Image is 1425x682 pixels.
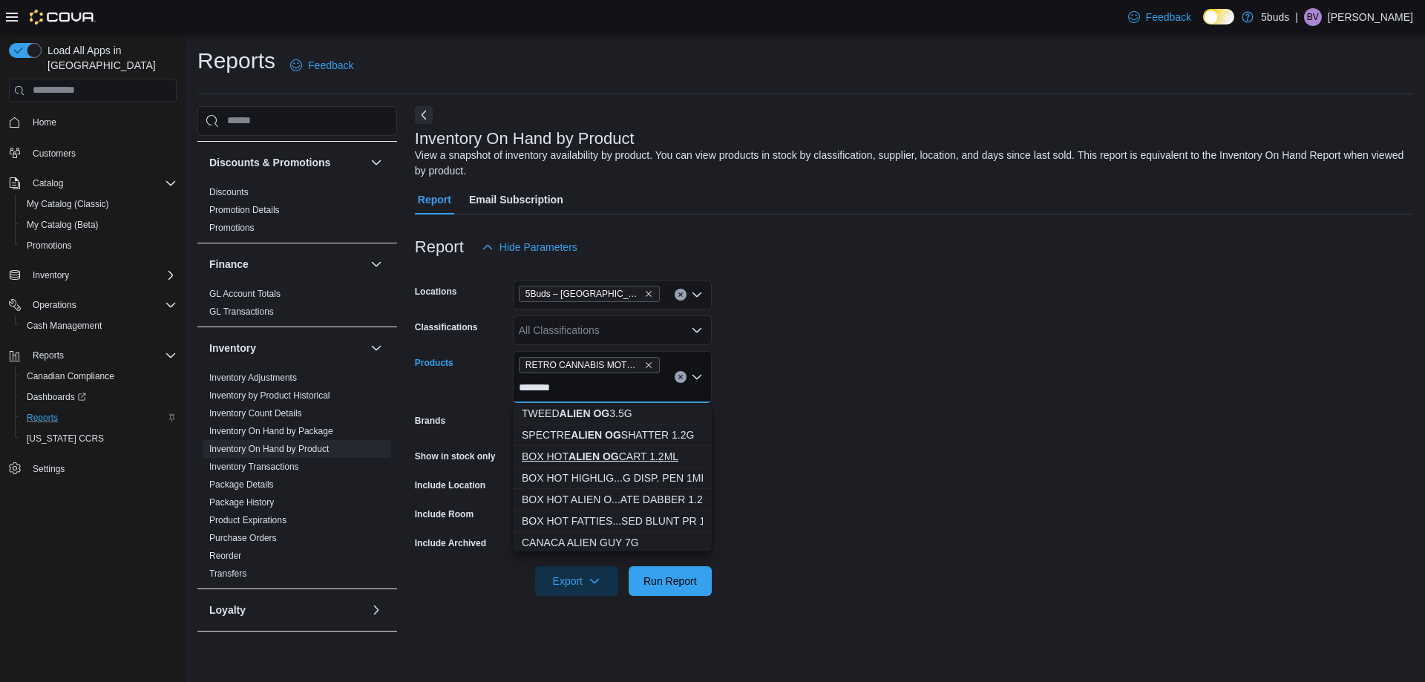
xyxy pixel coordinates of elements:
button: Loyalty [367,601,385,619]
a: Purchase Orders [209,533,277,543]
a: Home [27,114,62,131]
span: Settings [27,459,177,478]
span: Inventory On Hand by Product [209,443,329,455]
button: Open list of options [691,324,703,336]
label: Include Location [415,479,485,491]
span: Product Expirations [209,514,286,526]
span: Package Details [209,479,274,491]
a: Canadian Compliance [21,367,120,385]
span: RETRO CANNABIS MOTHER OF BERRIES HONEY OIL CART 1ML [525,358,641,373]
a: My Catalog (Beta) [21,216,105,234]
button: Remove RETRO CANNABIS MOTHER OF BERRIES HONEY OIL CART 1ML from selection in this group [644,361,653,370]
span: Promotions [209,222,255,234]
button: Customers [3,142,183,163]
h3: Finance [209,257,249,272]
a: Promotions [209,223,255,233]
button: Hide Parameters [476,232,583,262]
button: Settings [3,458,183,479]
button: Operations [27,296,82,314]
span: Reports [21,409,177,427]
span: Purchase Orders [209,532,277,544]
a: Feedback [1122,2,1197,32]
button: Discounts & Promotions [209,155,364,170]
a: Inventory On Hand by Package [209,426,333,436]
label: Show in stock only [415,450,496,462]
span: Home [33,117,56,128]
button: Close list of options [691,371,703,383]
a: Dashboards [15,387,183,407]
button: Inventory [209,341,364,355]
span: My Catalog (Classic) [21,195,177,213]
span: My Catalog (Classic) [27,198,109,210]
span: RETRO CANNABIS MOTHER OF BERRIES HONEY OIL CART 1ML [519,357,660,373]
button: OCM [209,645,364,660]
button: Run Report [629,566,712,596]
button: [US_STATE] CCRS [15,428,183,449]
label: Brands [415,415,445,427]
button: TWEED ALIEN OG 3.5G [513,403,712,424]
a: Promotion Details [209,205,280,215]
a: Inventory by Product Historical [209,390,330,401]
div: TWEED 3.5G [522,406,703,421]
div: Brandon Venne [1304,8,1322,26]
span: Inventory Transactions [209,461,299,473]
button: Cash Management [15,315,183,336]
a: Product Expirations [209,515,286,525]
span: Reports [27,412,58,424]
label: Products [415,357,453,369]
label: Classifications [415,321,478,333]
a: Package History [209,497,274,508]
h3: Discounts & Promotions [209,155,330,170]
div: SPECTRE SHATTER 1.2G [522,427,703,442]
h3: Inventory On Hand by Product [415,130,635,148]
button: BOX HOT FATTIES ALIEN OG INFUSED BLUNT PR 1G [513,511,712,532]
span: BV [1307,8,1319,26]
span: Promotions [21,237,177,255]
span: Cash Management [27,320,102,332]
span: Transfers [209,568,246,580]
a: My Catalog (Classic) [21,195,115,213]
span: Home [27,113,177,131]
span: Feedback [1146,10,1191,24]
button: Inventory [367,339,385,357]
span: Operations [33,299,76,311]
button: BOX HOT ALIEN OG DISTILLATE DABBER 1.2G [513,489,712,511]
span: Discounts [209,186,249,198]
span: Dark Mode [1203,24,1204,25]
span: Washington CCRS [21,430,177,447]
button: Finance [367,255,385,273]
div: View a snapshot of inventory availability by product. You can view products in stock by classific... [415,148,1406,179]
a: Package Details [209,479,274,490]
a: Discounts [209,187,249,197]
span: Email Subscription [469,185,563,214]
button: Discounts & Promotions [367,154,385,171]
label: Locations [415,286,457,298]
span: My Catalog (Beta) [27,219,99,231]
button: CANACA ALIEN GUY 7G [513,532,712,554]
span: [US_STATE] CCRS [27,433,104,445]
button: Canadian Compliance [15,366,183,387]
span: Report [418,185,451,214]
span: Canadian Compliance [27,370,114,382]
span: Customers [27,143,177,162]
strong: ALIEN OG [571,429,621,441]
button: Home [3,111,183,133]
h3: Loyalty [209,603,246,617]
a: Inventory Adjustments [209,373,297,383]
label: Include Room [415,508,474,520]
span: Inventory Adjustments [209,372,297,384]
button: Finance [209,257,364,272]
a: Inventory On Hand by Product [209,444,329,454]
span: Inventory [33,269,69,281]
span: Settings [33,463,65,475]
span: Reports [27,347,177,364]
span: 5Buds – [GEOGRAPHIC_DATA] [525,286,641,301]
button: Reports [15,407,183,428]
button: Open list of options [691,289,703,301]
button: My Catalog (Beta) [15,214,183,235]
span: Catalog [27,174,177,192]
button: BOX HOT ALIEN OG CART 1.2ML [513,446,712,468]
button: BOX HOT HIGHLIGHTER ALIEN OG DISP. PEN 1ML [513,468,712,489]
span: Inventory [27,266,177,284]
a: Feedback [284,50,359,80]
